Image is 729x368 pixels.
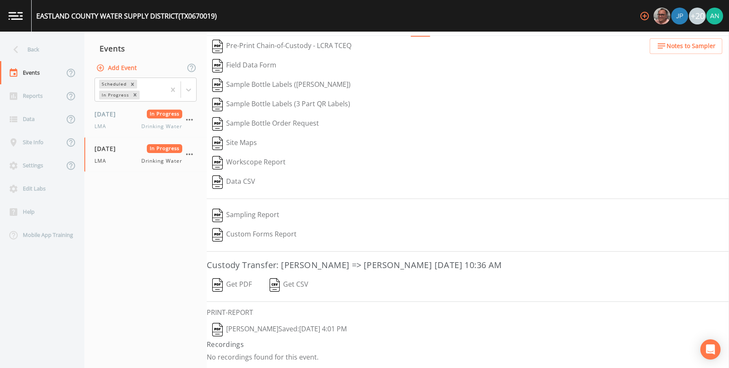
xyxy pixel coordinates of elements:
[207,95,356,114] button: Sample Bottle Labels (3 Part QR Labels)
[212,228,223,242] img: svg%3e
[212,40,223,53] img: svg%3e
[671,8,688,24] div: Joshua gere Paul
[94,157,111,165] span: LMA
[212,59,223,73] img: svg%3e
[207,258,729,272] h3: Custody Transfer: [PERSON_NAME] => [PERSON_NAME] [DATE] 10:36 AM
[8,12,23,20] img: logo
[94,110,122,118] span: [DATE]
[270,278,280,292] img: svg%3e
[212,175,223,189] img: svg%3e
[94,144,122,153] span: [DATE]
[147,110,183,118] span: In Progress
[653,8,671,24] div: Mike Franklin
[207,309,729,317] h6: PRINT-REPORT
[653,8,670,24] img: e2d790fa78825a4bb76dcb6ab311d44c
[667,41,715,51] span: Notes to Sampler
[212,78,223,92] img: svg%3e
[212,278,223,292] img: svg%3e
[207,56,282,75] button: Field Data Form
[207,134,262,153] button: Site Maps
[207,320,352,339] button: [PERSON_NAME]Saved:[DATE] 4:01 PM
[706,8,723,24] img: c76c074581486bce1c0cbc9e29643337
[650,38,722,54] button: Notes to Sampler
[207,339,729,349] h4: Recordings
[212,98,223,111] img: svg%3e
[94,123,111,130] span: LMA
[212,156,223,169] img: svg%3e
[207,353,729,361] p: No recordings found for this event.
[671,8,688,24] img: 41241ef155101aa6d92a04480b0d0000
[130,91,140,99] div: Remove In Progress
[212,117,223,131] img: svg%3e
[207,153,291,172] button: Workscope Report
[212,137,223,150] img: svg%3e
[207,37,357,56] button: Pre-Print Chain-of-Custody - LCRA TCEQ
[94,60,140,76] button: Add Event
[700,339,721,360] div: Open Intercom Messenger
[264,275,314,295] button: Get CSV
[207,275,257,295] button: Get PDF
[207,172,261,192] button: Data CSV
[207,206,285,225] button: Sampling Report
[84,137,207,172] a: [DATE]In ProgressLMADrinking Water
[141,123,182,130] span: Drinking Water
[207,114,324,134] button: Sample Bottle Order Request
[147,144,183,153] span: In Progress
[84,38,207,59] div: Events
[36,11,217,21] div: EASTLAND COUNTY WATER SUPPLY DISTRICT (TX0670019)
[212,209,223,222] img: svg%3e
[212,323,223,336] img: svg%3e
[128,80,137,89] div: Remove Scheduled
[207,225,302,244] button: Custom Forms Report
[207,75,356,95] button: Sample Bottle Labels ([PERSON_NAME])
[689,8,706,24] div: +20
[99,91,130,99] div: In Progress
[141,157,182,165] span: Drinking Water
[99,80,128,89] div: Scheduled
[84,103,207,137] a: [DATE]In ProgressLMADrinking Water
